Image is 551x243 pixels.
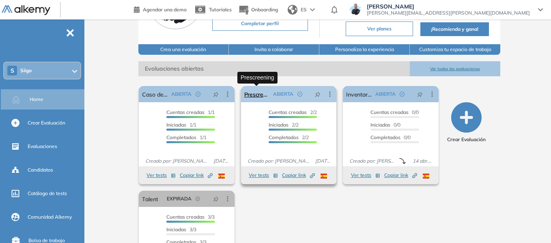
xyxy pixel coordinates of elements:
[167,195,192,202] span: EXPIRADA
[166,109,215,115] span: 1/1
[370,109,419,115] span: 0/0
[20,67,32,74] span: Siigo
[229,44,319,55] button: Invita a colaborar
[420,22,489,36] button: ¡Recomienda y gana!
[166,122,186,128] span: Iniciadas
[213,91,219,97] span: pushpin
[269,122,288,128] span: Iniciadas
[346,86,372,102] a: Inventario de Personalidad para Vendedores (IPV)
[315,91,321,97] span: pushpin
[207,192,225,205] button: pushpin
[367,3,530,10] span: [PERSON_NAME]
[166,226,186,232] span: Iniciadas
[370,122,390,128] span: Iniciadas
[142,191,158,207] a: Talent
[370,134,411,140] span: 0/0
[180,170,213,180] button: Copiar link
[319,44,410,55] button: Personaliza la experiencia
[321,174,327,178] img: ESP
[384,172,417,179] span: Copiar link
[166,134,207,140] span: 1/1
[11,67,14,74] span: S
[269,134,299,140] span: Completados
[166,226,196,232] span: 3/3
[346,157,399,165] span: Creado por: [PERSON_NAME]
[282,172,315,179] span: Copiar link
[269,134,309,140] span: 2/2
[28,166,53,174] span: Candidatos
[269,109,307,115] span: Cuentas creadas
[166,109,204,115] span: Cuentas creadas
[166,122,196,128] span: 1/1
[312,157,333,165] span: [DATE]
[269,109,317,115] span: 2/2
[297,92,302,97] span: check-circle
[367,10,530,16] span: [PERSON_NAME][EMAIL_ADDRESS][PERSON_NAME][DOMAIN_NAME]
[447,136,486,143] span: Crear Evaluación
[410,44,500,55] button: Customiza tu espacio de trabajo
[134,4,187,14] a: Agendar una demo
[210,157,231,165] span: [DATE]
[244,86,270,102] a: Prescreening
[30,96,43,103] span: Home
[288,5,297,15] img: world
[142,86,168,102] a: Caso de negocio Siigo
[196,92,200,97] span: check-circle
[213,196,219,202] span: pushpin
[209,6,232,13] span: Tutoriales
[146,170,176,180] button: Ver tests
[142,157,210,165] span: Creado por: [PERSON_NAME]
[244,157,312,165] span: Creado por: [PERSON_NAME]
[249,170,278,180] button: Ver tests
[370,134,400,140] span: Completados
[375,90,396,98] span: ABIERTA
[166,134,196,140] span: Completados
[417,91,423,97] span: pushpin
[2,5,50,15] img: Logo
[28,143,57,150] span: Evaluaciones
[273,90,293,98] span: ABIERTA
[409,157,435,165] span: 14 abr. 2025
[218,174,225,178] img: ESP
[423,174,429,178] img: ESP
[282,170,315,180] button: Copiar link
[447,102,486,143] button: Crear Evaluación
[207,88,225,101] button: pushpin
[351,170,380,180] button: Ver tests
[238,1,278,19] button: Onboarding
[310,8,315,11] img: arrow
[400,92,405,97] span: check-circle
[28,190,67,197] span: Catálogo de tests
[138,44,229,55] button: Crea una evaluación
[410,61,500,76] button: Ver todas las evaluaciones
[411,88,429,101] button: pushpin
[370,109,409,115] span: Cuentas creadas
[212,16,308,31] button: Completar perfil
[346,22,413,36] button: Ver planes
[166,214,215,220] span: 3/3
[309,88,327,101] button: pushpin
[301,6,307,13] span: ES
[166,214,204,220] span: Cuentas creadas
[138,61,410,76] span: Evaluaciones abiertas
[143,6,187,13] span: Agendar una demo
[370,122,400,128] span: 0/0
[237,72,278,84] div: Prescreening
[180,172,213,179] span: Copiar link
[28,213,72,221] span: Comunidad Alkemy
[28,119,65,127] span: Crear Evaluación
[384,170,417,180] button: Copiar link
[171,90,192,98] span: ABIERTA
[196,196,200,201] span: field-time
[251,6,278,13] span: Onboarding
[269,122,299,128] span: 2/2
